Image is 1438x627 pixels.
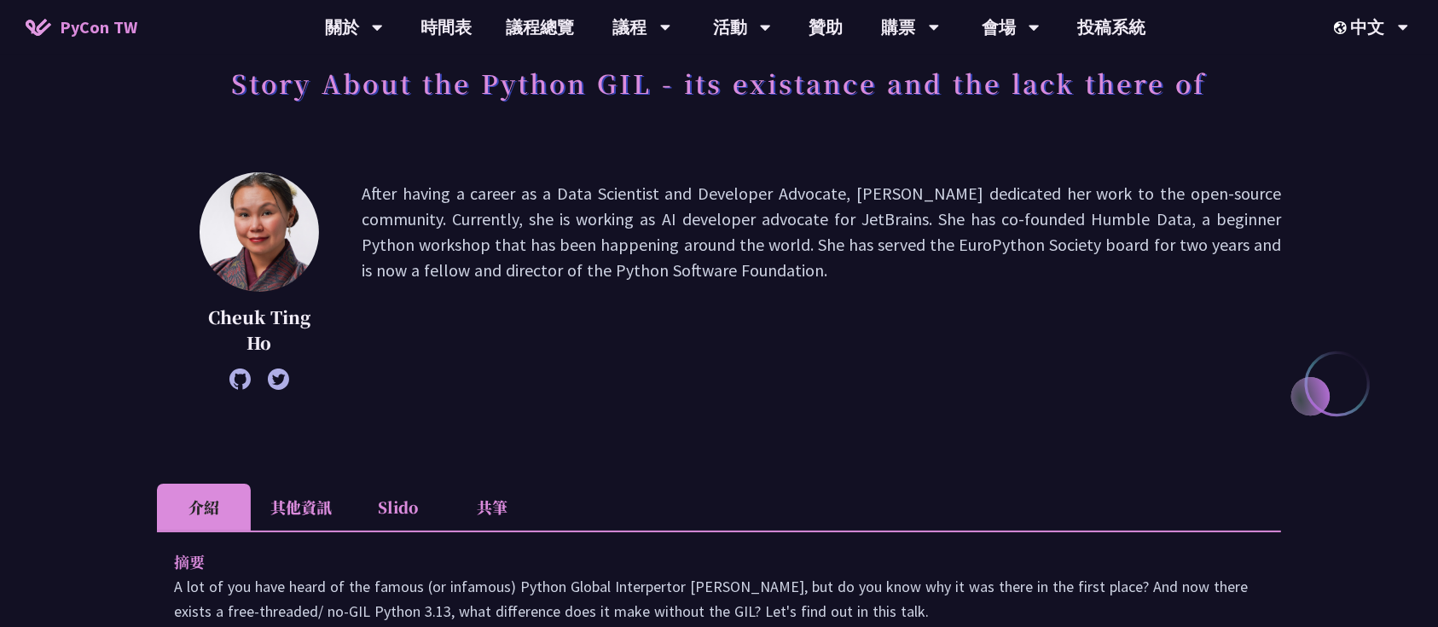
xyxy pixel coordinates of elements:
li: 其他資訊 [251,484,351,531]
p: 摘要 [174,549,1230,574]
a: PyCon TW [9,6,154,49]
li: 介紹 [157,484,251,531]
p: After having a career as a Data Scientist and Developer Advocate, [PERSON_NAME] dedicated her wor... [362,181,1281,381]
h1: Story About the Python GIL - its existance and the lack there of [232,57,1207,108]
li: 共筆 [445,484,539,531]
span: PyCon TW [60,15,137,40]
img: Cheuk Ting Ho [200,172,319,292]
img: Home icon of PyCon TW 2025 [26,19,51,36]
p: Cheuk Ting Ho [200,305,319,356]
li: Slido [351,484,445,531]
p: A lot of you have heard of the famous (or infamous) Python Global Interpertor [PERSON_NAME], but ... [174,574,1264,624]
img: Locale Icon [1334,21,1351,34]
